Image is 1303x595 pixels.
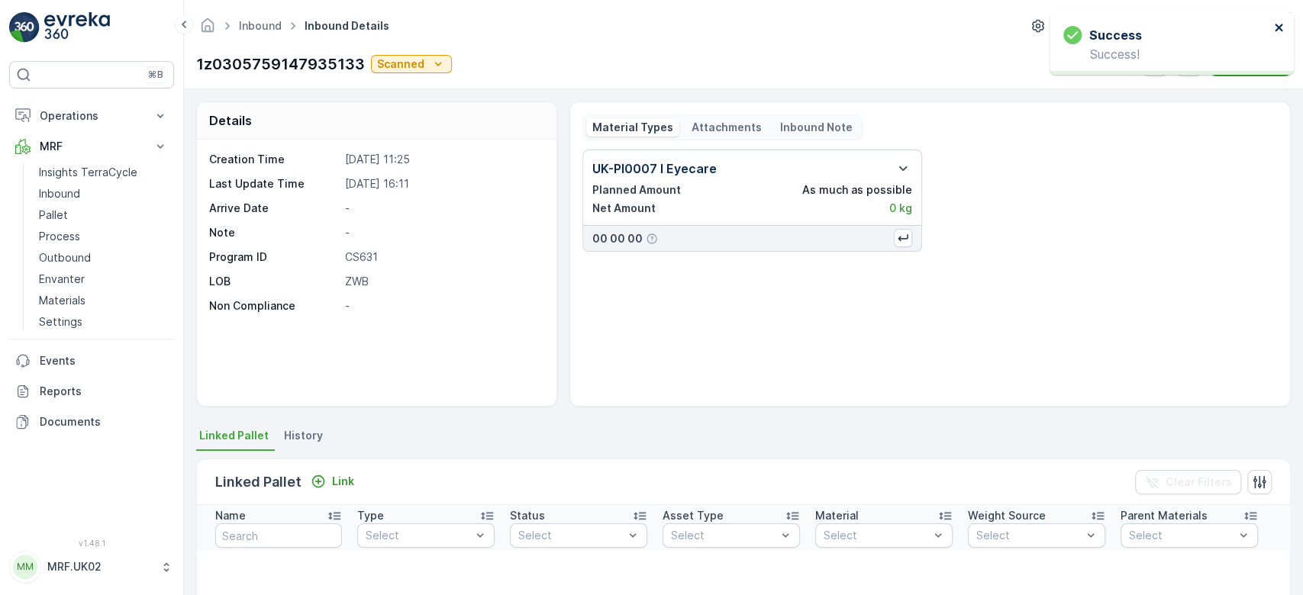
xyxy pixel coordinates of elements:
[40,139,144,154] p: MRF
[592,201,656,216] p: Net Amount
[85,326,99,339] span: 30
[209,201,339,216] p: Arrive Date
[33,226,174,247] a: Process
[209,249,339,265] p: Program ID
[968,508,1046,523] p: Weight Source
[13,351,81,364] span: Asset Type :
[215,508,246,523] p: Name
[592,182,681,198] p: Planned Amount
[9,376,174,407] a: Reports
[9,539,174,548] span: v 1.48.1
[332,474,354,489] p: Link
[1121,508,1208,523] p: Parent Materials
[39,314,82,330] p: Settings
[40,414,168,429] p: Documents
[13,250,50,263] span: Name :
[65,376,209,389] span: UK-PI0042 I Storage Media
[1166,474,1232,490] p: Clear Filters
[40,353,168,368] p: Events
[13,326,85,339] span: Tare Weight :
[371,55,452,73] button: Scanned
[976,528,1082,543] p: Select
[305,472,360,490] button: Link
[148,69,163,81] p: ⌘B
[9,12,40,43] img: logo
[1089,26,1142,44] h3: Success
[89,275,103,288] span: 30
[33,183,174,204] a: Inbound
[592,13,708,31] p: Parcel_UK02 #1552
[510,508,545,523] p: Status
[377,56,424,72] p: Scanned
[40,384,168,399] p: Reports
[366,528,471,543] p: Select
[592,120,673,135] p: Material Types
[345,298,540,314] p: -
[13,275,89,288] span: Total Weight :
[1063,47,1269,61] p: Success!
[9,551,174,583] button: MMMRF.UK02
[33,247,174,269] a: Outbound
[199,428,269,443] span: Linked Pallet
[671,528,776,543] p: Select
[780,120,853,135] p: Inbound Note
[209,176,339,191] p: Last Update Time
[33,290,174,311] a: Materials
[81,351,111,364] span: Pallet
[215,471,302,493] p: Linked Pallet
[345,176,540,191] p: [DATE] 16:11
[802,182,912,198] p: As much as possible
[196,53,365,76] p: 1z0305759147935133
[39,293,85,308] p: Materials
[1274,21,1285,36] button: close
[33,269,174,290] a: Envanter
[9,407,174,437] a: Documents
[9,101,174,131] button: Operations
[40,108,144,124] p: Operations
[13,376,65,389] span: Material :
[209,274,339,289] p: LOB
[239,19,282,32] a: Inbound
[13,301,80,314] span: Net Weight :
[345,201,540,216] p: -
[646,233,658,245] div: Help Tooltip Icon
[209,225,339,240] p: Note
[518,528,624,543] p: Select
[39,186,80,201] p: Inbound
[44,12,110,43] img: logo_light-DOdMpM7g.png
[9,346,174,376] a: Events
[592,159,717,178] p: UK-PI0007 I Eyecare
[13,555,37,579] div: MM
[9,131,174,162] button: MRF
[1135,470,1241,494] button: Clear Filters
[39,272,85,287] p: Envanter
[80,301,85,314] span: -
[345,249,540,265] p: CS631
[284,428,323,443] span: History
[345,274,540,289] p: ZWB
[39,229,80,244] p: Process
[33,162,174,183] a: Insights TerraCycle
[39,250,91,265] p: Outbound
[215,523,342,548] input: Search
[692,120,762,135] p: Attachments
[50,250,149,263] span: Parcel_UK02 #1552
[357,508,384,523] p: Type
[815,508,859,523] p: Material
[824,528,929,543] p: Select
[302,18,392,34] span: Inbound Details
[47,559,153,574] p: MRF.UK02
[209,298,339,314] p: Non Compliance
[39,207,68,223] p: Pallet
[1129,528,1234,543] p: Select
[199,23,216,36] a: Homepage
[39,165,137,180] p: Insights TerraCycle
[663,508,724,523] p: Asset Type
[209,152,339,167] p: Creation Time
[33,204,174,226] a: Pallet
[345,225,540,240] p: -
[592,231,643,246] p: 00 00 00
[33,311,174,333] a: Settings
[209,111,252,130] p: Details
[889,201,912,216] p: 0 kg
